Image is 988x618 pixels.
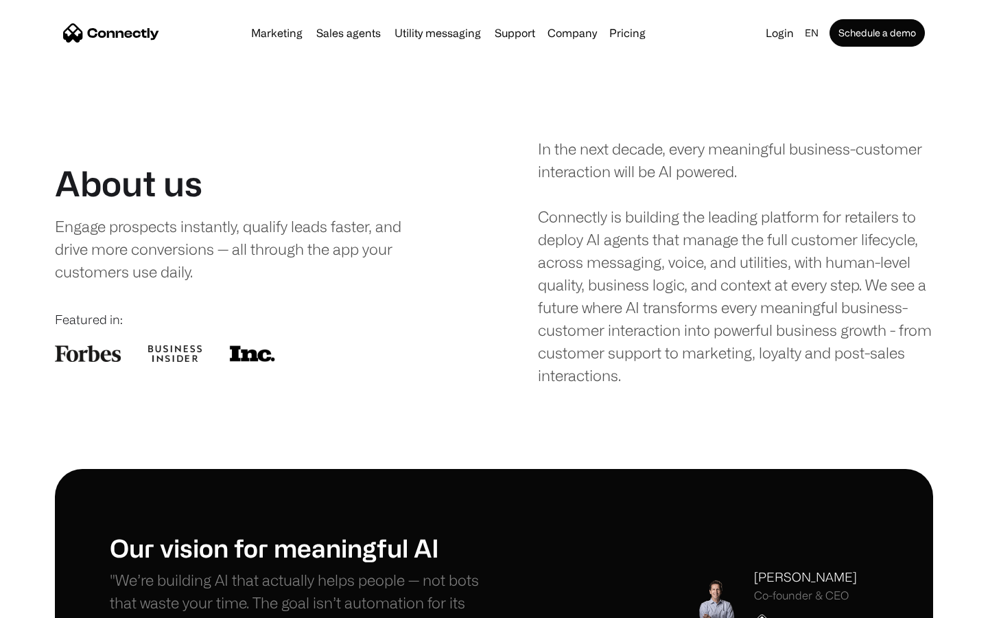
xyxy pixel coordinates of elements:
a: Utility messaging [389,27,486,38]
a: Marketing [246,27,308,38]
h1: About us [55,163,202,204]
a: Login [760,23,799,43]
div: Company [548,23,597,43]
a: Pricing [604,27,651,38]
div: In the next decade, every meaningful business-customer interaction will be AI powered. Connectly ... [538,137,933,387]
div: Engage prospects instantly, qualify leads faster, and drive more conversions — all through the ap... [55,215,430,283]
div: Featured in: [55,310,450,329]
a: Sales agents [311,27,386,38]
div: [PERSON_NAME] [754,568,857,586]
h1: Our vision for meaningful AI [110,533,494,562]
div: en [805,23,819,43]
aside: Language selected: English [14,593,82,613]
a: Support [489,27,541,38]
div: Co-founder & CEO [754,589,857,602]
ul: Language list [27,594,82,613]
a: Schedule a demo [830,19,925,47]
